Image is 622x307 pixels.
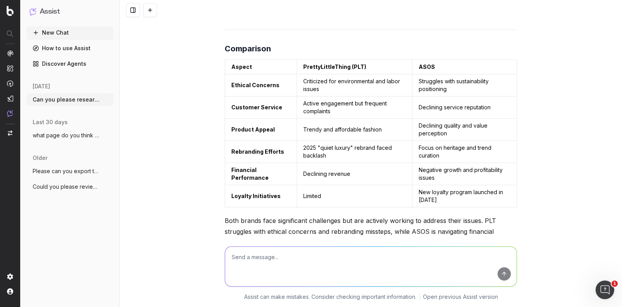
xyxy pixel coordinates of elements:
[33,154,47,162] span: older
[231,104,282,111] strong: Customer Service
[26,58,114,70] a: Discover Agents
[231,82,280,88] strong: Ethical Concerns
[423,293,498,301] a: Open previous Assist version
[7,274,13,280] img: Setting
[26,26,114,39] button: New Chat
[412,163,517,185] td: Negative growth and profitability issues
[297,141,412,163] td: 2025 "quiet luxury" rebrand faced backlash
[297,119,412,141] td: Trendy and affordable fashion
[225,60,297,74] td: Aspect
[612,281,618,287] span: 1
[231,167,269,181] strong: Financial Performance
[33,183,101,191] span: Could you please review this page and an
[7,50,13,56] img: Analytics
[7,6,14,16] img: Botify logo
[7,95,13,102] img: Studio
[412,96,517,119] td: Declining service reputation
[297,163,412,185] td: Declining revenue
[231,193,281,199] strong: Loyalty Initiatives
[33,82,50,90] span: [DATE]
[7,288,13,295] img: My account
[33,96,101,104] span: Can you please research and look into th
[297,60,412,74] td: PrettyLittleThing (PLT)
[412,60,517,74] td: ASOS
[33,132,101,139] span: what page do you think would work best t
[30,8,37,15] img: Assist
[297,96,412,119] td: Active engagement but frequent complaints
[7,110,13,117] img: Assist
[26,93,114,106] button: Can you please research and look into th
[297,185,412,207] td: Limited
[412,119,517,141] td: Declining quality and value perception
[7,65,13,72] img: Intelligence
[8,130,12,136] img: Switch project
[412,185,517,207] td: New loyalty program launched in [DATE]
[26,165,114,177] button: Please can you export the list of URLs t
[26,42,114,54] a: How to use Assist
[40,6,60,17] h1: Assist
[596,281,614,299] iframe: Intercom live chat
[7,80,13,87] img: Activation
[225,215,517,248] p: Both brands face significant challenges but are actively working to address their issues. PLT str...
[231,126,275,133] strong: Product Appeal
[26,181,114,193] button: Could you please review this page and an
[33,118,68,126] span: last 30 days
[33,167,101,175] span: Please can you export the list of URLs t
[26,129,114,142] button: what page do you think would work best t
[297,74,412,96] td: Criticized for environmental and labor issues
[231,148,284,155] strong: Rebranding Efforts
[412,141,517,163] td: Focus on heritage and trend curation
[30,6,110,17] button: Assist
[412,74,517,96] td: Struggles with sustainability positioning
[244,293,416,301] p: Assist can make mistakes. Consider checking important information.
[225,44,271,53] strong: Comparison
